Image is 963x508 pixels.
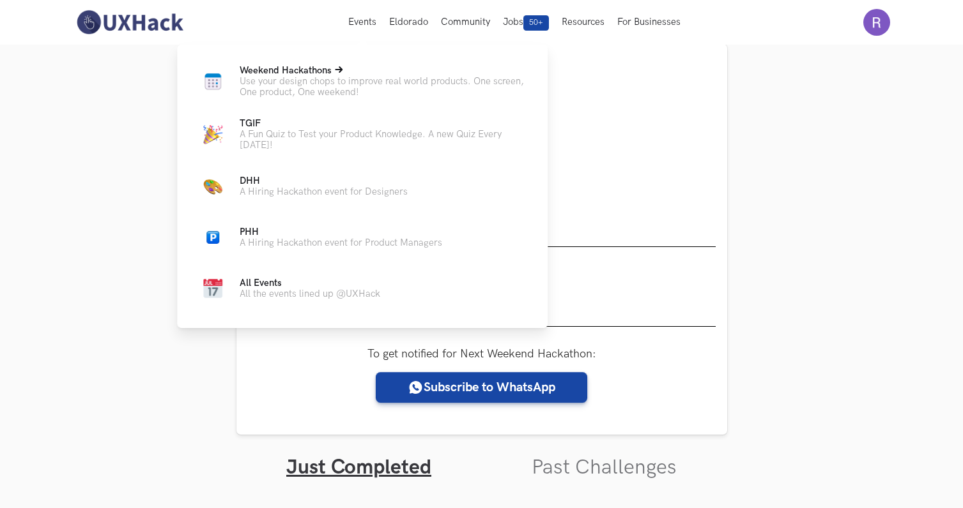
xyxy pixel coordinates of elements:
img: Calendar new [203,72,222,91]
a: Just Completed [286,455,431,480]
a: ParkingPHHA Hiring Hackathon event for Product Managers [197,222,527,253]
label: To get notified for Next Weekend Hackathon: [367,347,596,361]
ul: Tabs Interface [236,435,727,480]
span: DHH [240,176,260,186]
p: Use your design chops to improve real world products. One screen, One product, One weekend! [240,76,527,98]
a: Past Challenges [532,455,677,480]
img: Calendar [203,279,222,298]
a: Color PaletteDHHA Hiring Hackathon event for Designers [197,171,527,202]
p: A Fun Quiz to Test your Product Knowledge. A new Quiz Every [DATE]! [240,129,527,151]
span: TGIF [240,118,261,129]
img: UXHack-logo.png [73,9,187,36]
p: All the events lined up @UXHack [240,288,380,299]
a: Calendar newWeekend HackathonsUse your design chops to improve real world products. One screen, O... [197,65,527,98]
p: A Hiring Hackathon event for Designers [240,186,408,197]
span: PHH [240,227,259,237]
a: CalendarAll EventsAll the events lined up @UXHack [197,273,527,304]
img: Party cap [203,125,222,144]
img: Parking [206,231,219,244]
p: A Hiring Hackathon event for Product Managers [240,237,442,248]
a: Party capTGIFA Fun Quiz to Test your Product Knowledge. A new Quiz Every [DATE]! [197,118,527,151]
img: Color Palette [203,177,222,196]
span: 50+ [523,15,549,31]
a: Subscribe to WhatsApp [376,372,587,403]
img: Your profile pic [863,9,890,36]
span: Weekend Hackathons [240,65,332,76]
span: All Events [240,278,282,288]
